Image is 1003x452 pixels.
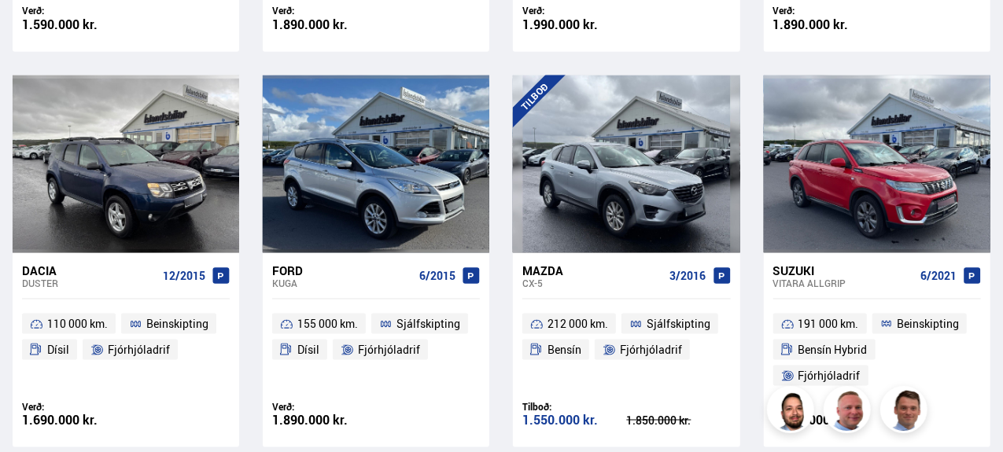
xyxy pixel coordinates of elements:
div: 1.890.000 kr. [272,413,376,427]
span: Sjálfskipting [396,314,460,333]
span: Fjórhjóladrif [108,340,170,359]
div: Verð: [272,401,376,413]
span: 155 000 km. [297,314,358,333]
div: 1.850.000 kr. [627,415,731,426]
span: Beinskipting [897,314,959,333]
span: Fjórhjóladrif [358,340,420,359]
span: 3/2016 [670,270,706,282]
a: Suzuki Vitara ALLGRIP 6/2021 191 000 km. Beinskipting Bensín Hybrid Fjórhjóladrif Verð: 1.990.000... [764,253,990,447]
div: 1.550.000 kr. [522,413,626,427]
div: Verð: [522,5,626,17]
div: 1.690.000 kr. [22,413,126,427]
span: 6/2021 [920,270,957,282]
div: Ford [272,263,413,277]
div: Suzuki [773,263,914,277]
div: Kuga [272,277,413,288]
span: Bensín Hybrid [798,340,868,359]
span: Fjórhjóladrif [798,366,861,385]
div: 1.890.000 kr. [272,18,376,31]
span: Beinskipting [146,314,208,333]
span: 12/2015 [163,270,205,282]
div: Verð: [22,5,126,17]
img: siFngHWaQ9KaOqBr.png [826,388,873,435]
span: 110 000 km. [47,314,108,333]
div: Duster [22,277,157,288]
div: 1.990.000 kr. [522,18,626,31]
img: nhp88E3Fdnt1Opn2.png [769,388,817,435]
div: Tilboð: [522,401,626,413]
button: Opna LiveChat spjallviðmót [13,6,60,53]
div: CX-5 [522,277,663,288]
span: Sjálfskipting [647,314,710,333]
div: Mazda [522,263,663,277]
span: 191 000 km. [798,314,859,333]
div: 1.590.000 kr. [22,18,126,31]
img: FbJEzSuNWCJXmdc-.webp [883,388,930,435]
div: Verð: [773,5,877,17]
div: Dacia [22,263,157,277]
span: 6/2015 [419,270,455,282]
span: Dísil [297,340,319,359]
a: Mazda CX-5 3/2016 212 000 km. Sjálfskipting Bensín Fjórhjóladrif Tilboð: 1.550.000 kr. 1.850.000 kr. [513,253,739,447]
span: 212 000 km. [548,314,608,333]
div: Vitara ALLGRIP [773,277,914,288]
div: 1.890.000 kr. [773,18,877,31]
div: Verð: [272,5,376,17]
a: Ford Kuga 6/2015 155 000 km. Sjálfskipting Dísil Fjórhjóladrif Verð: 1.890.000 kr. [263,253,489,447]
a: Dacia Duster 12/2015 110 000 km. Beinskipting Dísil Fjórhjóladrif Verð: 1.690.000 kr. [13,253,239,447]
span: Bensín [548,340,581,359]
span: Dísil [47,340,69,359]
span: Fjórhjóladrif [620,340,682,359]
div: Verð: [22,401,126,413]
